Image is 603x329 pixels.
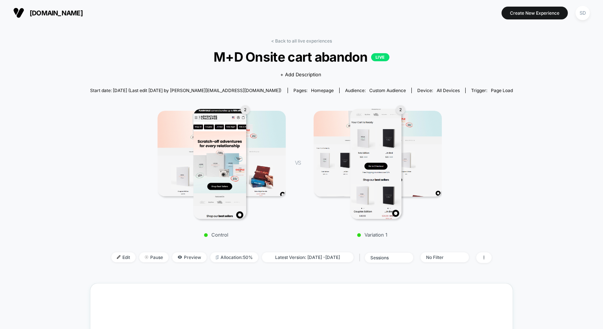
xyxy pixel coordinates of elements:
[370,255,400,260] div: sessions
[158,111,286,196] img: Control 1
[502,7,568,19] button: Create New Experience
[262,252,354,262] span: Latest Version: [DATE] - [DATE]
[471,88,513,93] div: Trigger:
[357,252,365,263] span: |
[371,53,389,61] p: LIVE
[117,255,121,259] img: edit
[369,88,406,93] span: Custom Audience
[308,232,436,238] p: Variation 1
[350,109,402,219] img: Variation 1 main
[172,252,207,262] span: Preview
[411,88,465,93] span: Device:
[271,38,332,44] a: < Back to all live experiences
[573,6,592,21] button: SD
[193,109,246,219] img: Control main
[30,9,83,17] span: [DOMAIN_NAME]
[576,6,590,20] div: SD
[152,232,280,238] p: Control
[437,88,460,93] span: all devices
[216,255,219,259] img: rebalance
[145,255,148,259] img: end
[11,7,85,19] button: [DOMAIN_NAME]
[426,255,455,260] div: No Filter
[13,7,24,18] img: Visually logo
[111,252,136,262] span: Edit
[295,160,301,166] span: VS
[314,111,442,197] img: Variation 1 1
[210,252,258,262] span: Allocation: 50%
[139,252,169,262] span: Pause
[311,88,334,93] span: homepage
[280,71,321,78] span: + Add Description
[111,49,492,65] span: M+D Onsite cart abandon
[396,105,405,114] div: 2
[241,105,250,114] div: 2
[491,88,513,93] span: Page Load
[293,88,334,93] div: Pages:
[90,88,281,93] span: Start date: [DATE] (Last edit [DATE] by [PERSON_NAME][EMAIL_ADDRESS][DOMAIN_NAME])
[345,88,406,93] div: Audience:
